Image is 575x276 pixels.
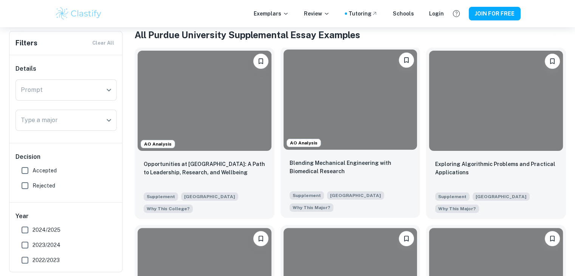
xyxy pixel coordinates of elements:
[253,231,268,246] button: Please log in to bookmark exemplars
[293,204,330,211] span: Why This Major?
[426,48,566,219] a: Please log in to bookmark exemplarsExploring Algorithmic Problems and Practical ApplicationsSuppl...
[104,115,114,126] button: Open
[33,226,60,234] span: 2024/2025
[15,38,37,48] h6: Filters
[141,141,175,147] span: AO Analysis
[429,9,444,18] a: Login
[399,231,414,246] button: Please log in to bookmark exemplars
[435,160,557,177] p: Exploring Algorithmic Problems and Practical Applications
[104,85,114,95] button: Open
[281,48,420,219] a: AO AnalysisPlease log in to bookmark exemplarsBlending Mechanical Engineering with Biomedical Res...
[144,204,193,213] span: How will opportunities at Purdue support your interests, both in and out of the classroom?
[135,48,274,219] a: AO AnalysisPlease log in to bookmark exemplarsOpportunities at Purdue: A Path to Leadership, Rese...
[349,9,378,18] a: Tutoring
[55,6,103,21] img: Clastify logo
[438,205,476,212] span: Why This Major?
[33,181,55,190] span: Rejected
[327,191,384,200] span: [GEOGRAPHIC_DATA]
[135,28,566,42] h1: All Purdue University Supplemental Essay Examples
[15,212,117,221] h6: Year
[290,159,411,175] p: Blending Mechanical Engineering with Biomedical Research
[33,166,57,175] span: Accepted
[147,205,190,212] span: Why This College?
[473,192,530,201] span: [GEOGRAPHIC_DATA]
[290,191,324,200] span: Supplement
[393,9,414,18] a: Schools
[287,140,321,146] span: AO Analysis
[15,64,117,73] h6: Details
[290,203,333,212] span: Briefly discuss your reasons for pursuing the major you have selected.
[254,9,289,18] p: Exemplars
[469,7,521,20] button: JOIN FOR FREE
[435,204,479,213] span: Briefly discuss your reasons for pursuing the major you have selected.
[181,192,238,201] span: [GEOGRAPHIC_DATA]
[545,231,560,246] button: Please log in to bookmark exemplars
[144,192,178,201] span: Supplement
[435,192,470,201] span: Supplement
[545,54,560,69] button: Please log in to bookmark exemplars
[144,160,265,177] p: Opportunities at Purdue: A Path to Leadership, Research, and Wellbeing
[450,7,463,20] button: Help and Feedback
[253,54,268,69] button: Please log in to bookmark exemplars
[399,53,414,68] button: Please log in to bookmark exemplars
[304,9,330,18] p: Review
[33,241,60,249] span: 2023/2024
[15,152,117,161] h6: Decision
[33,256,60,264] span: 2022/2023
